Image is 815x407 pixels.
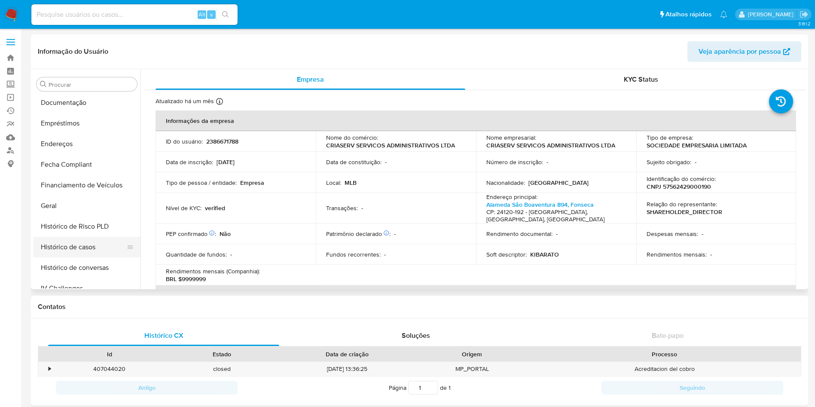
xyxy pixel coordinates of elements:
span: Atalhos rápidos [665,10,711,19]
p: - [361,204,363,212]
h1: Contatos [38,303,801,311]
div: Data de criação [284,350,410,358]
p: Número de inscrição : [486,158,543,166]
p: CNPJ 57562429000190 [647,183,711,190]
p: - [695,158,696,166]
div: Processo [534,350,795,358]
button: Seguindo [601,381,783,395]
button: Fecha Compliant [33,154,140,175]
span: Histórico CX [144,330,183,340]
th: Detalhes de contato [156,285,796,306]
span: Empresa [297,74,324,84]
p: Identificação do comércio : [647,175,716,183]
button: Documentação [33,92,140,113]
p: - [710,251,712,258]
div: closed [166,362,278,376]
p: Empresa [240,179,264,187]
span: Página de [389,381,451,395]
button: Histórico de Risco PLD [33,216,140,237]
div: [DATE] 13:36:25 [278,362,416,376]
p: - [546,158,548,166]
span: Soluções [402,330,430,340]
button: Antigo [56,381,238,395]
p: Nome empresarial : [486,134,536,141]
p: MLB [345,179,357,187]
button: Veja aparência por pessoa [687,41,801,62]
p: - [384,251,386,258]
p: PEP confirmado : [166,230,216,238]
a: Notificações [720,11,727,18]
button: Histórico de conversas [33,257,140,278]
p: Endereço principal : [486,193,537,201]
p: Soft descriptor : [486,251,527,258]
p: - [702,230,703,238]
p: - [556,230,558,238]
p: Tipo de pessoa / entidade : [166,179,237,187]
p: - [385,158,387,166]
button: Endereços [33,134,140,154]
p: Relação do representante : [647,200,717,208]
h4: CP: 24120-192 - [GEOGRAPHIC_DATA], [GEOGRAPHIC_DATA], [GEOGRAPHIC_DATA] [486,208,623,223]
p: [DATE] [217,158,235,166]
a: Alameda São Boaventura 894, Fonseca [486,200,594,209]
p: Fundos recorrentes : [326,251,381,258]
p: Rendimento documental : [486,230,552,238]
p: Nacionalidade : [486,179,525,187]
input: Pesquise usuários ou casos... [31,9,238,20]
p: Data de inscrição : [166,158,213,166]
p: - [230,251,232,258]
p: Sujeito obrigado : [647,158,691,166]
button: search-icon [217,9,234,21]
p: magno.ferreira@mercadopago.com.br [748,10,797,18]
p: Nome do comércio : [326,134,378,141]
p: Rendimentos mensais (Companhia) : [166,267,260,275]
span: 1 [449,383,451,392]
p: Data de constituição : [326,158,382,166]
h1: Informação do Usuário [38,47,108,56]
span: KYC Status [624,74,658,84]
p: BRL $9999999 [166,275,206,283]
p: 2386671788 [206,138,238,145]
p: Nível de KYC : [166,204,201,212]
div: Id [59,350,160,358]
span: s [210,10,213,18]
p: SOCIEDADE EMPRESARIA LIMITADA [647,141,747,149]
span: Veja aparência por pessoa [699,41,781,62]
div: Origem [422,350,522,358]
button: Histórico de casos [33,237,134,257]
div: Acreditacion del cobro [528,362,801,376]
p: Local : [326,179,341,187]
p: Atualizado há um mês [156,97,214,105]
th: Informações da empresa [156,110,796,131]
p: verified [205,204,225,212]
p: [GEOGRAPHIC_DATA] [528,179,589,187]
div: MP_PORTAL [416,362,528,376]
div: Estado [172,350,272,358]
button: Geral [33,196,140,216]
p: CRIASERV SERVICOS ADMINISTRATIVOS LTDA [486,141,615,149]
div: 407044020 [53,362,166,376]
p: Transações : [326,204,358,212]
div: • [49,365,51,373]
p: Não [220,230,231,238]
button: IV Challenges [33,278,140,299]
p: Tipo de empresa : [647,134,693,141]
p: Rendimentos mensais : [647,251,707,258]
span: Bate-papo [652,330,684,340]
p: CRIASERV SERVICOS ADMINISTRATIVOS LTDA [326,141,455,149]
p: Despesas mensais : [647,230,698,238]
p: - [394,230,396,238]
button: Financiamento de Veículos [33,175,140,196]
p: SHAREHOLDER_DIRECTOR [647,208,722,216]
input: Procurar [49,81,134,89]
p: ID do usuário : [166,138,203,145]
p: Quantidade de fundos : [166,251,227,258]
p: Patrimônio declarado : [326,230,391,238]
button: Procurar [40,81,47,88]
a: Sair [800,10,809,19]
p: KIBARATO [530,251,559,258]
span: Alt [198,10,205,18]
button: Empréstimos [33,113,140,134]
